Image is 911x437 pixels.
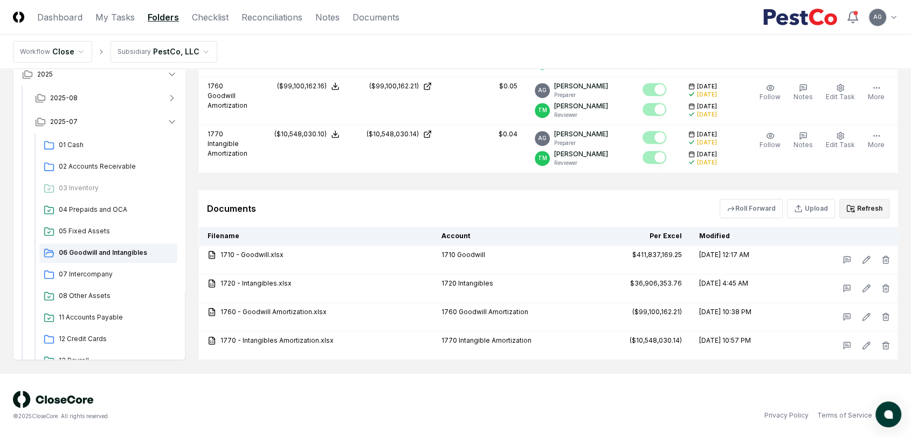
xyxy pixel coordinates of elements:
[643,83,666,96] button: Mark complete
[241,11,302,24] a: Reconciliations
[39,330,177,349] a: 12 Credit Cards
[554,139,608,147] p: Preparer
[554,129,608,139] p: [PERSON_NAME]
[208,307,424,317] a: 1760 - Goodwill Amortization.xlsx
[357,81,432,91] a: ($99,100,162.21)
[632,250,681,260] div: $411,837,169.25
[697,102,717,110] span: [DATE]
[791,129,815,152] button: Notes
[13,11,24,23] img: Logo
[208,82,223,90] span: 1760
[760,141,781,149] span: Follow
[274,129,340,139] button: ($10,548,030.10)
[39,179,177,198] a: 03 Inventory
[697,150,717,158] span: [DATE]
[697,130,717,138] span: [DATE]
[50,117,78,127] span: 2025-07
[866,129,887,152] button: More
[760,93,781,101] span: Follow
[824,81,857,104] button: Edit Task
[690,246,794,274] td: [DATE] 12:17 AM
[866,81,887,104] button: More
[39,351,177,371] a: 13 Payroll
[690,227,794,246] th: Modified
[59,205,173,214] span: 04 Prepaids and OCA
[554,91,608,99] p: Preparer
[629,336,681,345] div: ($10,548,030.14)
[59,269,173,279] span: 07 Intercompany
[192,11,229,24] a: Checklist
[13,412,455,420] div: © 2025 CloseCore. All rights reserved.
[538,86,547,94] span: AG
[59,226,173,236] span: 05 Fixed Assets
[690,274,794,303] td: [DATE] 4:45 AM
[208,336,424,345] a: 1770 - Intangibles Amortization.xlsx
[554,101,608,111] p: [PERSON_NAME]
[20,47,50,57] div: Workflow
[697,82,717,91] span: [DATE]
[59,248,173,258] span: 06 Goodwill and Intangibles
[875,401,901,427] button: atlas-launcher
[873,13,882,21] span: AG
[39,136,177,155] a: 01 Cash
[207,202,256,215] div: Documents
[357,129,432,139] a: ($10,548,030.14)
[791,81,815,104] button: Notes
[554,159,608,167] p: Reviewer
[538,106,547,114] span: TM
[208,130,223,138] span: 1770
[690,331,794,360] td: [DATE] 10:57 PM
[277,81,327,91] div: ($99,100,162.16)
[148,11,179,24] a: Folders
[39,200,177,220] a: 04 Prepaids and OCA
[95,11,135,24] a: My Tasks
[824,129,857,152] button: Edit Task
[59,291,173,301] span: 08 Other Assets
[50,93,78,103] span: 2025-08
[817,411,872,420] a: Terms of Service
[208,279,424,288] a: 1720 - Intangibles.xlsx
[369,81,419,91] div: ($99,100,162.21)
[367,129,419,139] div: ($10,548,030.14)
[199,227,433,246] th: Filename
[59,162,173,171] span: 02 Accounts Receivable
[720,199,783,218] button: Roll Forward
[643,131,666,144] button: Mark complete
[39,308,177,328] a: 11 Accounts Payable
[59,356,173,365] span: 13 Payroll
[59,140,173,150] span: 01 Cash
[630,279,681,288] div: $36,906,353.76
[499,81,517,91] div: $0.05
[499,129,517,139] div: $0.04
[208,250,424,260] a: 1710 - Goodwill.xlsx
[632,307,681,317] div: ($99,100,162.21)
[274,129,327,139] div: ($10,548,030.10)
[697,91,717,99] div: [DATE]
[441,279,585,288] div: 1720 Intangibles
[697,158,717,167] div: [DATE]
[764,411,809,420] a: Privacy Policy
[643,103,666,116] button: Mark complete
[59,183,173,193] span: 03 Inventory
[433,227,593,246] th: Account
[39,222,177,241] a: 05 Fixed Assets
[826,141,855,149] span: Edit Task
[787,199,835,218] button: Upload
[59,334,173,344] span: 12 Credit Cards
[39,244,177,263] a: 06 Goodwill and Intangibles
[554,111,608,119] p: Reviewer
[39,287,177,306] a: 08 Other Assets
[757,81,783,104] button: Follow
[59,313,173,322] span: 11 Accounts Payable
[441,250,585,260] div: 1710 Goodwill
[643,151,666,164] button: Mark complete
[353,11,399,24] a: Documents
[13,41,217,63] nav: breadcrumb
[277,81,340,91] button: ($99,100,162.16)
[26,110,186,134] button: 2025-07
[37,11,82,24] a: Dashboard
[441,336,585,345] div: 1770 Intangible Amortization
[554,81,608,91] p: [PERSON_NAME]
[441,307,585,317] div: 1760 Goodwill Amortization
[315,11,340,24] a: Notes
